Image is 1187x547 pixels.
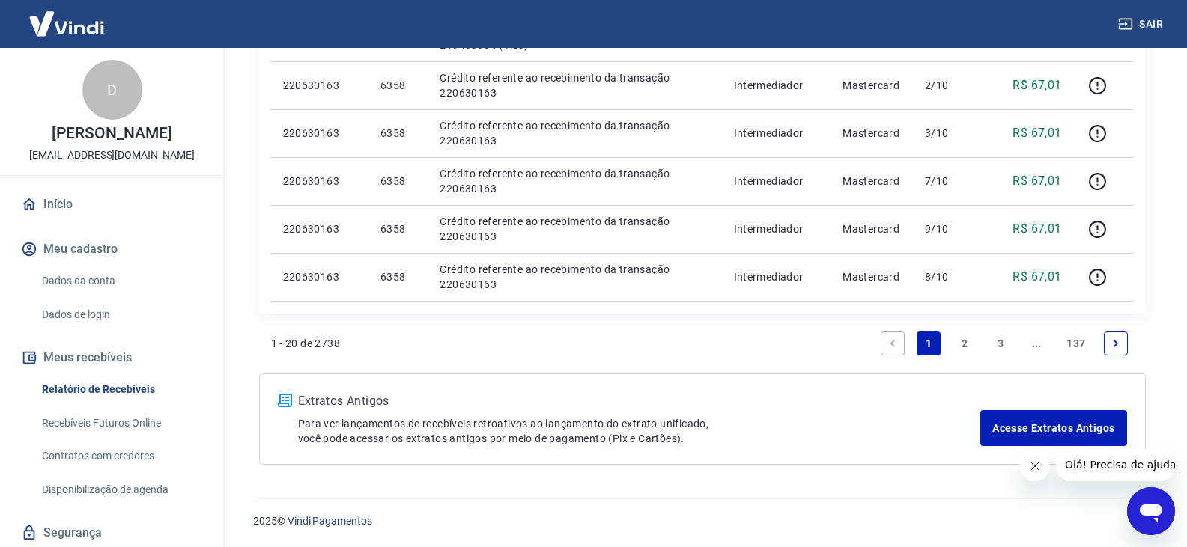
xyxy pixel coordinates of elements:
[734,269,819,284] p: Intermediador
[1013,124,1061,142] p: R$ 67,01
[843,221,901,236] p: Mastercard
[36,441,206,471] a: Contratos com credores
[875,326,1133,361] ul: Pagination
[1020,451,1050,481] iframe: Fechar mensagem
[253,513,1151,529] p: 2025 ©
[380,78,416,93] p: 6358
[380,269,416,284] p: 6358
[52,126,171,141] p: [PERSON_NAME]
[298,392,981,410] p: Extratos Antigos
[843,269,901,284] p: Mastercard
[380,126,416,141] p: 6358
[843,174,901,189] p: Mastercard
[440,262,709,292] p: Crédito referente ao recebimento da transação 220630163
[283,221,356,236] p: 220630163
[298,416,981,446] p: Para ver lançamentos de recebíveis retroativos ao lançamento do extrato unificado, você pode aces...
[925,78,969,93] p: 2/10
[288,515,372,527] a: Vindi Pagamentos
[18,341,206,374] button: Meus recebíveis
[989,331,1013,355] a: Page 3
[734,78,819,93] p: Intermediador
[440,118,709,148] p: Crédito referente ao recebimento da transação 220630163
[440,214,709,244] p: Crédito referente ao recebimento da transação 220630163
[734,126,819,141] p: Intermediador
[36,474,206,505] a: Disponibilização de agenda
[283,174,356,189] p: 220630163
[440,70,709,100] p: Crédito referente ao recebimento da transação 220630163
[925,126,969,141] p: 3/10
[36,299,206,330] a: Dados de login
[36,408,206,438] a: Recebíveis Futuros Online
[18,188,206,221] a: Início
[9,10,126,22] span: Olá! Precisa de ajuda?
[925,221,969,236] p: 9/10
[843,126,901,141] p: Mastercard
[29,147,195,163] p: [EMAIL_ADDRESS][DOMAIN_NAME]
[380,221,416,236] p: 6358
[18,1,115,46] img: Vindi
[917,331,941,355] a: Page 1 is your current page
[1013,172,1061,190] p: R$ 67,01
[380,174,416,189] p: 6358
[283,78,356,93] p: 220630163
[953,331,977,355] a: Page 2
[283,269,356,284] p: 220630163
[18,233,206,266] button: Meu cadastro
[1104,331,1128,355] a: Next page
[283,126,356,141] p: 220630163
[734,221,819,236] p: Intermediador
[980,410,1126,446] a: Acesse Extratos Antigos
[82,60,142,120] div: D
[278,394,292,407] img: ícone
[36,266,206,296] a: Dados da conta
[1013,220,1061,238] p: R$ 67,01
[843,78,901,93] p: Mastercard
[925,269,969,284] p: 8/10
[1127,487,1175,535] iframe: Botão para abrir a janela de mensagens
[1060,331,1091,355] a: Page 137
[1115,10,1169,38] button: Sair
[925,174,969,189] p: 7/10
[1013,76,1061,94] p: R$ 67,01
[271,336,341,351] p: 1 - 20 de 2738
[881,331,905,355] a: Previous page
[1013,268,1061,286] p: R$ 67,01
[36,374,206,405] a: Relatório de Recebíveis
[734,174,819,189] p: Intermediador
[440,166,709,196] p: Crédito referente ao recebimento da transação 220630163
[1056,448,1175,481] iframe: Mensagem da empresa
[1024,331,1048,355] a: Jump forward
